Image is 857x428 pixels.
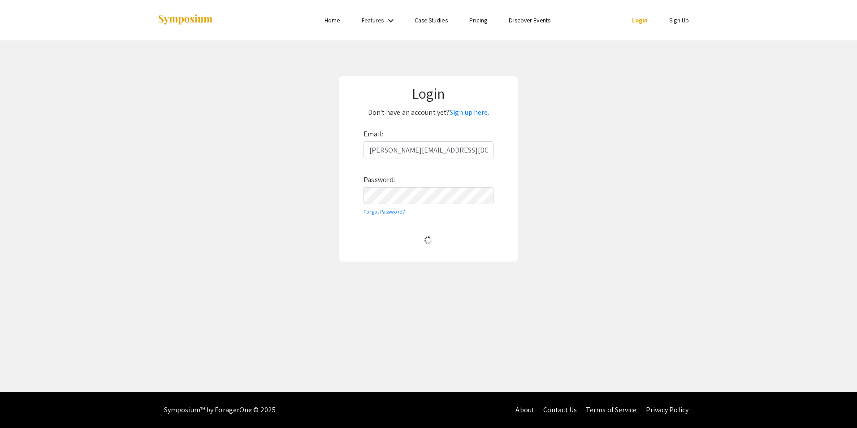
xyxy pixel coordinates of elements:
[364,173,395,187] label: Password:
[164,392,276,428] div: Symposium™ by ForagerOne © 2025
[364,127,383,141] label: Email:
[347,85,510,102] h1: Login
[509,16,550,24] a: Discover Events
[632,16,648,24] a: Login
[469,16,488,24] a: Pricing
[364,208,405,215] a: Forgot Password?
[347,105,510,120] p: Don't have an account yet?
[515,405,534,415] a: About
[325,16,340,24] a: Home
[543,405,577,415] a: Contact Us
[385,15,396,26] mat-icon: Expand Features list
[420,232,436,248] img: Loading
[586,405,637,415] a: Terms of Service
[362,16,384,24] a: Features
[646,405,688,415] a: Privacy Policy
[415,16,448,24] a: Case Studies
[669,16,689,24] a: Sign Up
[450,108,489,117] a: Sign up here.
[7,388,38,421] iframe: Chat
[157,14,213,26] img: Symposium by ForagerOne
